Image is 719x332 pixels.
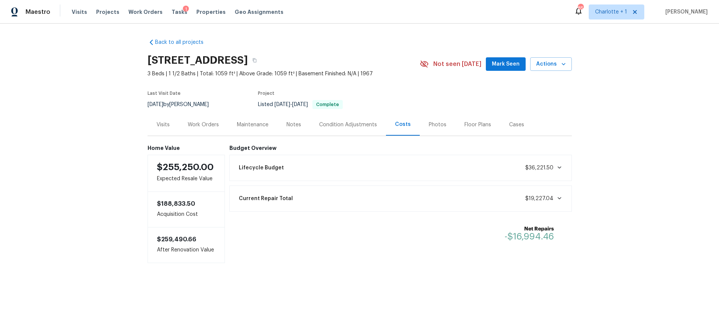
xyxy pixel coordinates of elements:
[157,236,196,242] span: $259,490.66
[486,57,526,71] button: Mark Seen
[148,192,225,227] div: Acquisition Cost
[525,165,553,170] span: $36,221.50
[274,102,290,107] span: [DATE]
[505,225,554,233] b: Net Repairs
[578,4,583,12] div: 85
[148,100,218,109] div: by [PERSON_NAME]
[239,164,284,172] span: Lifecycle Budget
[319,121,377,129] div: Condition Adjustments
[148,102,163,107] span: [DATE]
[595,8,627,16] span: Charlotte + 1
[183,6,189,13] div: 1
[536,60,566,69] span: Actions
[148,227,225,263] div: After Renovation Value
[148,91,181,96] span: Last Visit Date
[157,121,170,129] div: Visits
[258,102,343,107] span: Listed
[395,121,411,128] div: Costs
[525,196,553,201] span: $19,227.04
[509,121,524,129] div: Cases
[505,232,554,241] span: -$16,994.46
[128,8,163,16] span: Work Orders
[157,163,214,172] span: $255,250.00
[235,8,283,16] span: Geo Assignments
[258,91,274,96] span: Project
[429,121,446,129] div: Photos
[148,155,225,192] div: Expected Resale Value
[433,60,481,68] span: Not seen [DATE]
[148,70,420,78] span: 3 Beds | 1 1/2 Baths | Total: 1059 ft² | Above Grade: 1059 ft² | Basement Finished: N/A | 1967
[239,195,293,202] span: Current Repair Total
[229,145,572,151] h6: Budget Overview
[530,57,572,71] button: Actions
[188,121,219,129] div: Work Orders
[464,121,491,129] div: Floor Plans
[248,54,261,67] button: Copy Address
[274,102,308,107] span: -
[196,8,226,16] span: Properties
[148,145,225,151] h6: Home Value
[72,8,87,16] span: Visits
[237,121,268,129] div: Maintenance
[157,201,195,207] span: $188,833.50
[662,8,708,16] span: [PERSON_NAME]
[172,9,187,15] span: Tasks
[286,121,301,129] div: Notes
[148,57,248,64] h2: [STREET_ADDRESS]
[26,8,50,16] span: Maestro
[292,102,308,107] span: [DATE]
[148,39,220,46] a: Back to all projects
[313,102,342,107] span: Complete
[96,8,119,16] span: Projects
[492,60,520,69] span: Mark Seen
